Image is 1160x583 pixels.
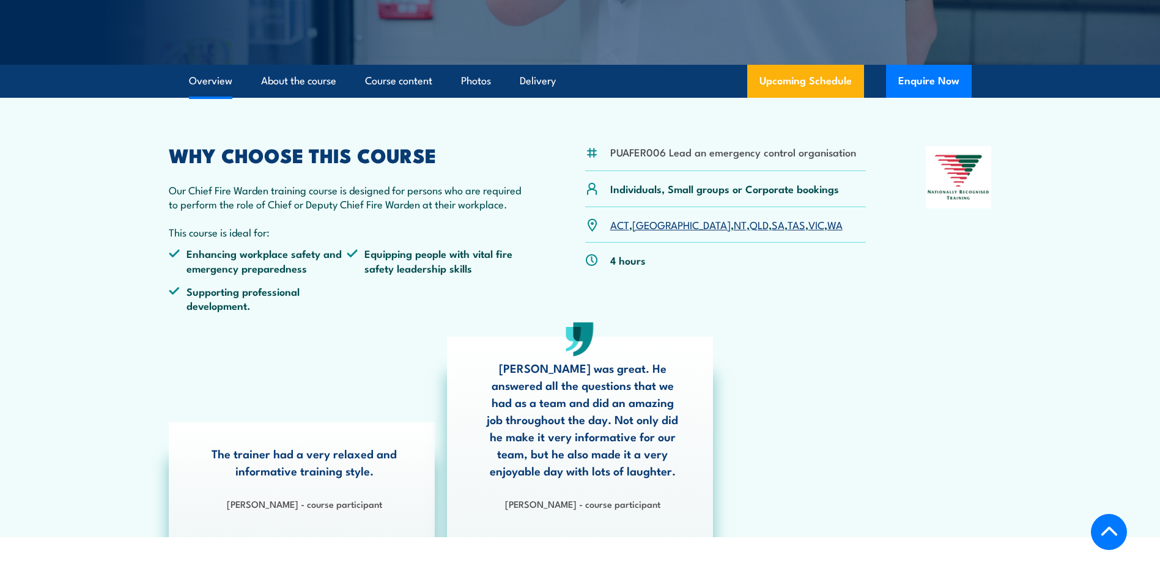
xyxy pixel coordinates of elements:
[205,445,404,479] p: The trainer had a very relaxed and informative training style.
[610,217,629,232] a: ACT
[926,146,992,208] img: Nationally Recognised Training logo.
[750,217,769,232] a: QLD
[788,217,805,232] a: TAS
[610,218,843,232] p: , , , , , , ,
[520,65,556,97] a: Delivery
[747,65,864,98] a: Upcoming Schedule
[610,182,839,196] p: Individuals, Small groups or Corporate bookings
[169,246,347,275] li: Enhancing workplace safety and emergency preparedness
[610,253,646,267] p: 4 hours
[461,65,491,97] a: Photos
[365,65,432,97] a: Course content
[169,183,526,211] p: Our Chief Fire Warden training course is designed for persons who are required to perform the rol...
[189,65,232,97] a: Overview
[169,284,347,313] li: Supporting professional development.
[169,146,526,163] h2: WHY CHOOSE THIS COURSE
[227,497,382,510] strong: [PERSON_NAME] - course participant
[886,65,972,98] button: Enquire Now
[610,145,856,159] li: PUAFER006 Lead an emergency control organisation
[169,225,526,239] p: This course is ideal for:
[772,217,785,232] a: SA
[632,217,731,232] a: [GEOGRAPHIC_DATA]
[261,65,336,97] a: About the course
[505,497,660,510] strong: [PERSON_NAME] - course participant
[808,217,824,232] a: VIC
[347,246,525,275] li: Equipping people with vital fire safety leadership skills
[734,217,747,232] a: NT
[827,217,843,232] a: WA
[483,359,682,479] p: [PERSON_NAME] was great. He answered all the questions that we had as a team and did an amazing j...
